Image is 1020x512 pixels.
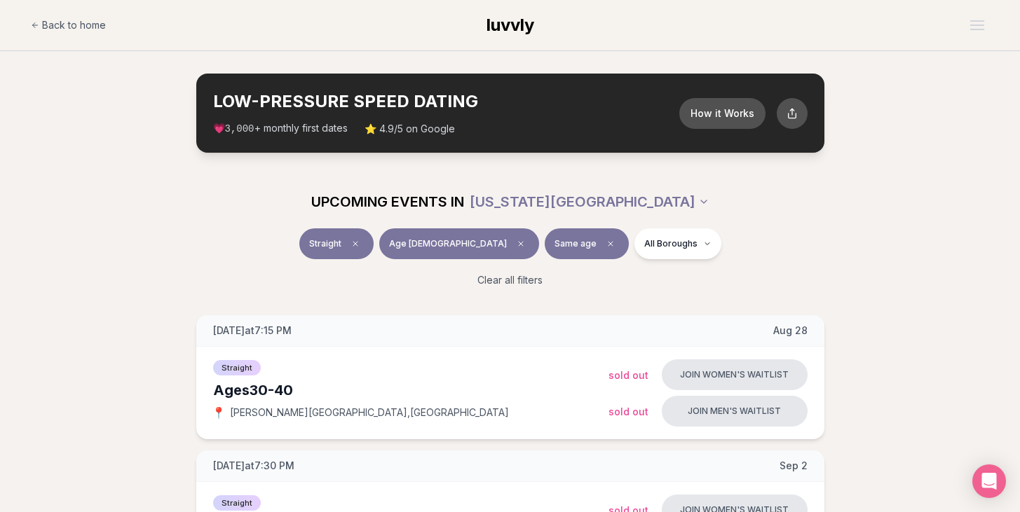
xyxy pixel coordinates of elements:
[379,228,539,259] button: Age [DEMOGRAPHIC_DATA]Clear age
[389,238,507,249] span: Age [DEMOGRAPHIC_DATA]
[311,192,464,212] span: UPCOMING EVENTS IN
[347,235,364,252] span: Clear event type filter
[662,396,808,427] button: Join men's waitlist
[213,360,261,375] span: Straight
[31,11,106,39] a: Back to home
[213,324,292,338] span: [DATE] at 7:15 PM
[469,265,551,296] button: Clear all filters
[213,459,294,473] span: [DATE] at 7:30 PM
[634,228,721,259] button: All Boroughs
[213,407,224,418] span: 📍
[309,238,341,249] span: Straight
[230,406,509,420] span: [PERSON_NAME][GEOGRAPHIC_DATA] , [GEOGRAPHIC_DATA]
[512,235,529,252] span: Clear age
[965,15,990,36] button: Open menu
[780,459,808,473] span: Sep 2
[608,406,648,417] span: Sold Out
[555,238,597,249] span: Same age
[365,122,455,136] span: ⭐ 4.9/5 on Google
[662,359,808,390] button: Join women's waitlist
[972,464,1006,498] div: Open Intercom Messenger
[213,90,679,113] h2: LOW-PRESSURE SPEED DATING
[679,98,766,129] button: How it Works
[213,495,261,511] span: Straight
[225,123,254,134] span: 3,000
[299,228,374,259] button: StraightClear event type filter
[487,14,534,36] a: luvvly
[213,121,348,136] span: 💗 + monthly first dates
[213,380,608,400] div: Ages 30-40
[487,15,534,35] span: luvvly
[608,369,648,381] span: Sold Out
[545,228,629,259] button: Same ageClear preference
[644,238,698,249] span: All Boroughs
[773,324,808,338] span: Aug 28
[470,186,709,217] button: [US_STATE][GEOGRAPHIC_DATA]
[42,18,106,32] span: Back to home
[602,235,619,252] span: Clear preference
